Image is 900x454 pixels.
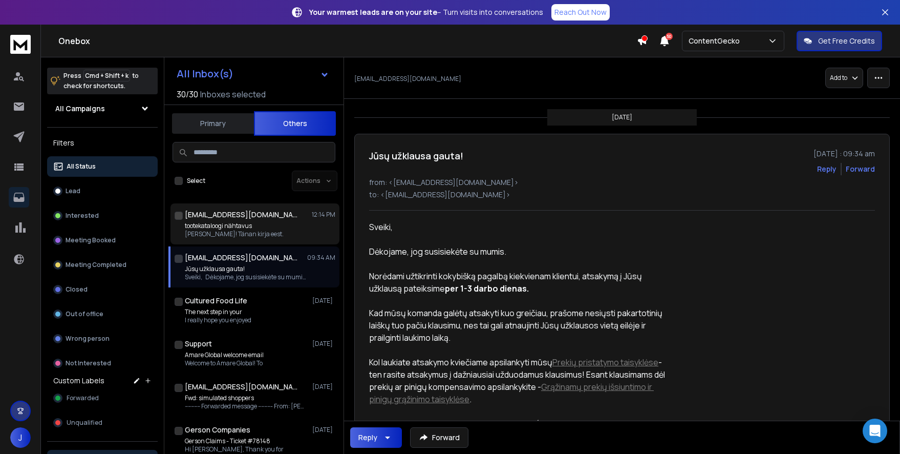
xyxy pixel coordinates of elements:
button: Reply [817,164,837,174]
button: Reply [350,427,402,448]
p: Closed [66,285,88,294]
p: Sveiki, [369,221,668,233]
p: [DATE] [312,340,335,348]
button: Forwarded [47,388,158,408]
p: Norėdami užtikrinti kokybišką pagalbą kiekvienam klientui, atsakymą į Jūsų užklausą pateiksime [369,270,668,295]
div: Reply [358,432,377,443]
p: tootekataloogi nähtavus [185,222,284,230]
button: Lead [47,181,158,201]
button: All Status [47,156,158,177]
p: – Turn visits into conversations [309,7,543,17]
p: [DATE] [312,297,335,305]
h3: Filters [47,136,158,150]
p: The next step in your [185,308,251,316]
p: 12:14 PM [312,211,335,219]
p: I really hope you enjoyed [185,316,251,324]
p: Amare Global welcome email [185,351,264,359]
h3: Inboxes selected [200,88,266,100]
button: Others [254,111,336,136]
span: Unqualified [67,419,102,427]
p: Add to [830,74,847,82]
p: Lead [66,187,80,195]
p: Skubiais klausimais skambinkite ( dirbame I-V 10-19 val., VI-VII nedirbame). [369,418,668,442]
button: Closed [47,279,158,300]
button: Primary [172,112,254,135]
button: Meeting Completed [47,255,158,275]
button: Forward [410,427,468,448]
h3: Custom Labels [53,376,104,386]
button: J [10,427,31,448]
p: Sveiki, Dėkojame, jog susisiekėte su mumis. [GEOGRAPHIC_DATA] [185,273,308,281]
p: Get Free Credits [818,36,875,46]
p: [DATE] [612,113,632,121]
p: Jūsų užklausa gauta! [185,265,308,273]
p: from: <[EMAIL_ADDRESS][DOMAIN_NAME]> [369,177,875,188]
label: Select [187,177,205,185]
p: Wrong person [66,335,110,343]
h1: Support [185,339,212,349]
h1: All Campaigns [55,104,105,114]
a: Prekių pristatymo taisyklėse [552,357,658,368]
button: Not Interested [47,353,158,374]
h1: [EMAIL_ADDRESS][DOMAIN_NAME] [185,253,297,263]
h1: Jūsų užklausa gauta! [369,149,463,163]
h1: Gerson Companies [185,425,250,435]
h1: All Inbox(s) [177,69,233,79]
button: Wrong person [47,328,158,349]
h1: [EMAIL_ADDRESS][DOMAIN_NAME] [185,210,297,220]
span: Cmd + Shift + k [83,70,130,81]
p: Press to check for shortcuts. [63,71,139,91]
span: Forwarded [67,394,99,402]
p: Fwd: simulated shoppers [185,394,308,402]
p: ContentGecko [689,36,744,46]
button: Unqualified [47,412,158,433]
p: Out of office [66,310,103,318]
a: Reach Out Now [551,4,610,20]
p: [DATE] [312,383,335,391]
button: Meeting Booked [47,230,158,251]
p: Interested [66,212,99,220]
p: [EMAIL_ADDRESS][DOMAIN_NAME] [354,75,461,83]
p: Hi [PERSON_NAME], Thank you for [185,445,284,453]
p: Not Interested [66,359,111,367]
h1: Onebox [58,35,637,47]
p: to: <[EMAIL_ADDRESS][DOMAIN_NAME]> [369,190,875,200]
p: All Status [67,162,96,171]
p: 09:34 AM [307,254,335,262]
p: [DATE] [312,426,335,434]
div: Open Intercom Messenger [863,419,887,443]
button: Interested [47,205,158,226]
p: Gerson Claims - Ticket #78148 [185,437,284,445]
p: [DATE] : 09:34 am [813,149,875,159]
p: Welcome to Amare Global! To [185,359,264,367]
p: Kol laukiate atsakymo kviečiame apsilankyti mūsų - ten rasite atsakymus į dažniausiai užduodamus ... [369,356,668,405]
a: 0 624 00 666 [487,418,535,429]
p: Meeting Booked [66,236,116,244]
h1: [EMAIL_ADDRESS][DOMAIN_NAME] [185,382,297,392]
span: 50 [666,33,673,40]
button: Get Free Credits [797,31,882,51]
button: Out of office [47,304,158,324]
p: Reach Out Now [554,7,607,17]
strong: Your warmest leads are on your site [309,7,437,17]
p: Kad mūsų komanda galėtų atsakyti kuo greičiau, prašome nesiųsti pakartotinių laiškų tuo pačiu kla... [369,307,668,344]
p: ---------- Forwarded message --------- From: [PERSON_NAME] [185,402,308,410]
p: [PERSON_NAME]! Tänan kirja eest. [185,230,284,238]
img: logo [10,35,31,54]
div: Forward [846,164,875,174]
h1: Cultured Food Life [185,296,247,306]
button: All Inbox(s) [168,64,337,84]
p: Dėkojame, jog susisiekėte su mumis. [369,245,668,258]
span: 30 / 30 [177,88,198,100]
strong: per 1-3 darbo dienas. [445,283,529,294]
p: Meeting Completed [66,261,126,269]
button: All Campaigns [47,98,158,119]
